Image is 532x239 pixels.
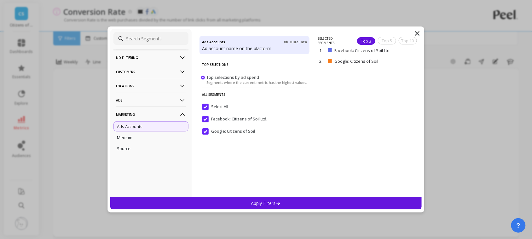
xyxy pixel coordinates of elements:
p: Marketing [116,106,186,122]
p: All Segments [202,88,307,101]
span: Select All [202,104,228,110]
p: Customers [116,64,186,80]
p: No filtering [116,50,186,66]
p: Medium [117,135,132,140]
h4: Ads Accounts [202,38,225,45]
div: Top 5 [378,37,396,44]
p: SELECTED SEGMENTS [317,36,349,45]
p: Top Selections [202,58,307,71]
p: 2. [319,58,326,64]
span: ? [517,221,520,230]
p: Ads Accounts [117,124,142,129]
p: Facebook: Citizens of Soil Ltd. [334,48,404,53]
p: Source [117,146,130,151]
p: Locations [116,78,186,94]
button: ? [511,218,526,233]
span: Segments where the current metric has the highest values. [206,80,307,85]
div: Top 3 [357,37,375,45]
p: Ads [116,92,186,108]
p: Ad account name on the platform [202,45,307,52]
input: Search Segments [113,32,188,45]
span: Hide Info [284,39,307,44]
p: 1. [319,48,326,53]
p: Google: Citizens of Soil [334,58,398,64]
span: Google: Citizens of Soil [202,128,255,135]
p: Apply Filters [251,200,281,206]
span: Facebook: Citizens of Soil Ltd. [202,116,267,122]
div: Top 10 [399,37,417,44]
span: Top selections by ad spend [206,74,259,80]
